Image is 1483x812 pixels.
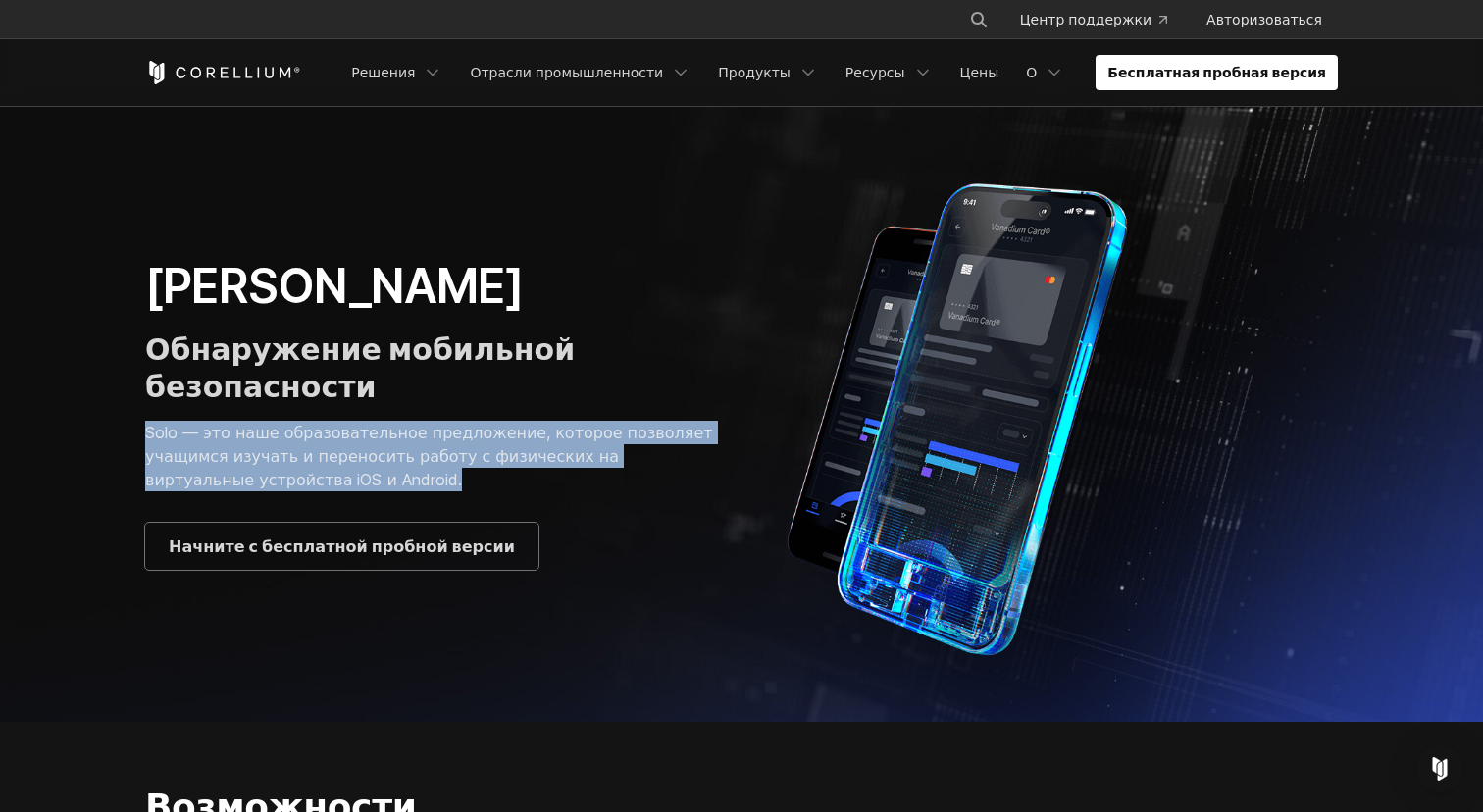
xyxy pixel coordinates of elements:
[946,2,1338,37] div: Меню навигации
[1026,64,1037,80] font: О
[960,64,999,80] font: Цены
[1020,11,1151,27] font: Центр поддержки
[145,423,713,489] font: Solo — это наше образовательное предложение, которое позволяет учащимся изучать и переносить рабо...
[145,523,538,570] a: Начните с бесплатной пробной версии
[339,55,1338,90] div: Меню навигации
[351,64,415,80] font: Решения
[961,2,997,37] button: Поиск
[718,64,791,80] font: Продукты
[1107,64,1326,80] font: Бесплатная пробная версия
[145,61,301,84] a: Кореллиум Дом
[1206,11,1322,27] font: Авторизоваться
[845,64,905,80] font: Ресурсы
[1416,745,1463,792] div: Открытый Интерком Мессенджер
[169,536,515,556] font: Начните с бесплатной пробной версии
[145,331,575,404] font: Обнаружение мобильной безопасности
[470,64,663,80] font: Отрасли промышленности
[145,257,525,315] font: [PERSON_NAME]
[761,169,1183,659] img: Corellium Solo для решений по безопасности мобильных приложений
